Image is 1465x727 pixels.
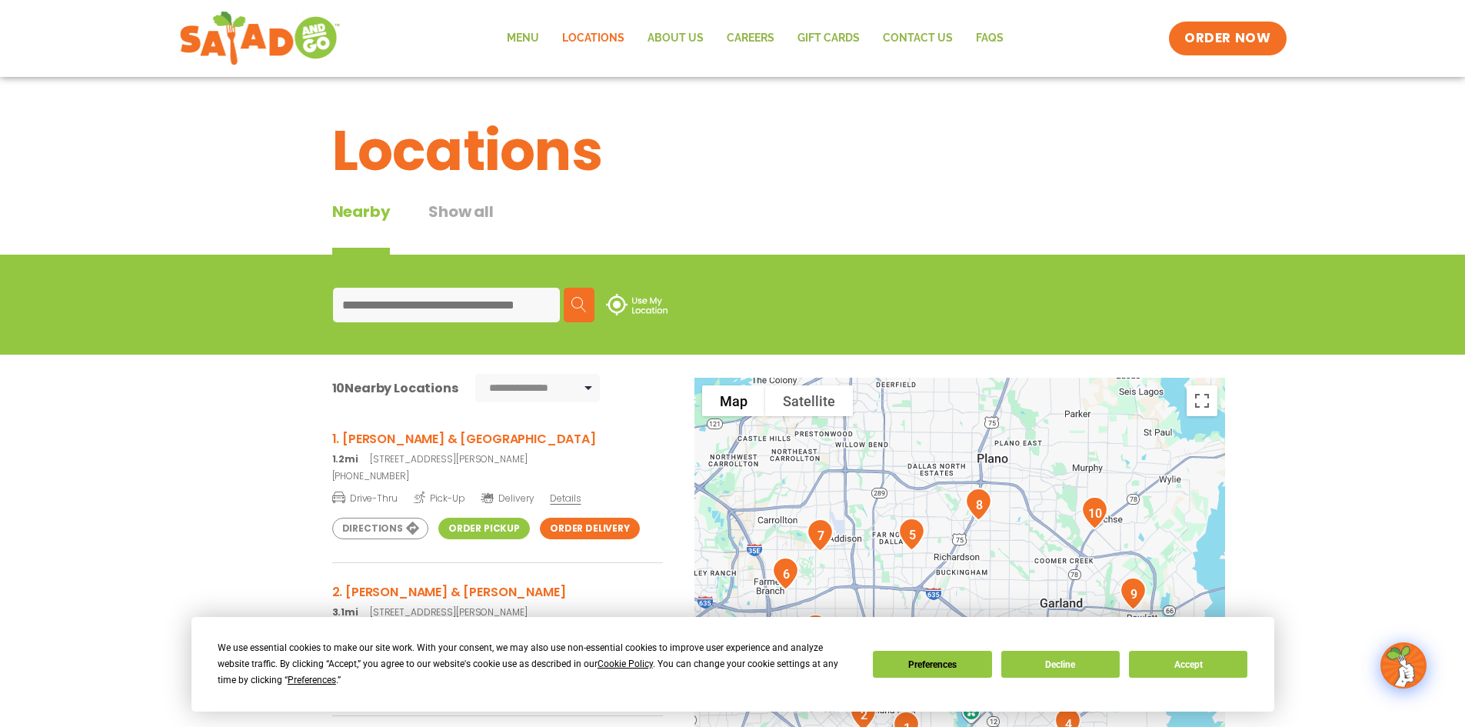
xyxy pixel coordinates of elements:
[1184,29,1270,48] span: ORDER NOW
[428,200,493,255] button: Show all
[871,21,964,56] a: Contact Us
[332,429,663,449] h3: 1. [PERSON_NAME] & [GEOGRAPHIC_DATA]
[332,582,663,602] h3: 2. [PERSON_NAME] & [PERSON_NAME]
[540,518,640,539] a: Order Delivery
[1114,571,1153,616] div: 9
[1382,644,1425,687] img: wpChatIcon
[218,640,854,689] div: We use essential cookies to make our site work. With your consent, we may also use non-essential ...
[1075,490,1114,535] div: 10
[550,492,581,505] span: Details
[332,605,358,619] strong: 3.1mi
[414,490,465,505] span: Pick-Up
[1187,385,1217,416] button: Toggle fullscreen view
[1001,651,1120,678] button: Decline
[179,8,341,69] img: new-SAG-logo-768×292
[786,21,871,56] a: GIFT CARDS
[332,200,391,255] div: Nearby
[598,659,653,669] span: Cookie Policy
[636,21,715,56] a: About Us
[332,109,1134,192] h1: Locations
[438,518,530,539] a: Order Pickup
[873,651,991,678] button: Preferences
[332,200,532,255] div: Tabbed content
[495,21,551,56] a: Menu
[332,469,663,483] a: [PHONE_NUMBER]
[765,385,853,416] button: Show satellite imagery
[481,492,534,505] span: Delivery
[1129,651,1247,678] button: Accept
[288,675,336,685] span: Preferences
[892,512,931,557] div: 5
[332,518,428,539] a: Directions
[766,551,805,596] div: 6
[606,294,668,315] img: use-location.svg
[332,379,458,398] div: Nearby Locations
[571,297,587,312] img: search.svg
[332,379,345,397] span: 10
[332,582,663,619] a: 2. [PERSON_NAME] & [PERSON_NAME] 3.1mi[STREET_ADDRESS][PERSON_NAME]
[964,21,1015,56] a: FAQs
[715,21,786,56] a: Careers
[801,512,840,558] div: 7
[191,617,1274,712] div: Cookie Consent Prompt
[332,486,663,505] a: Drive-Thru Pick-Up Delivery Details
[332,452,358,465] strong: 1.2mi
[332,605,663,619] p: [STREET_ADDRESS][PERSON_NAME]
[702,385,765,416] button: Show street map
[1169,22,1286,55] a: ORDER NOW
[796,608,835,653] div: 3
[551,21,636,56] a: Locations
[332,490,398,505] span: Drive-Thru
[332,452,663,466] p: [STREET_ADDRESS][PERSON_NAME]
[495,21,1015,56] nav: Menu
[959,482,998,527] div: 8
[332,429,663,466] a: 1. [PERSON_NAME] & [GEOGRAPHIC_DATA] 1.2mi[STREET_ADDRESS][PERSON_NAME]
